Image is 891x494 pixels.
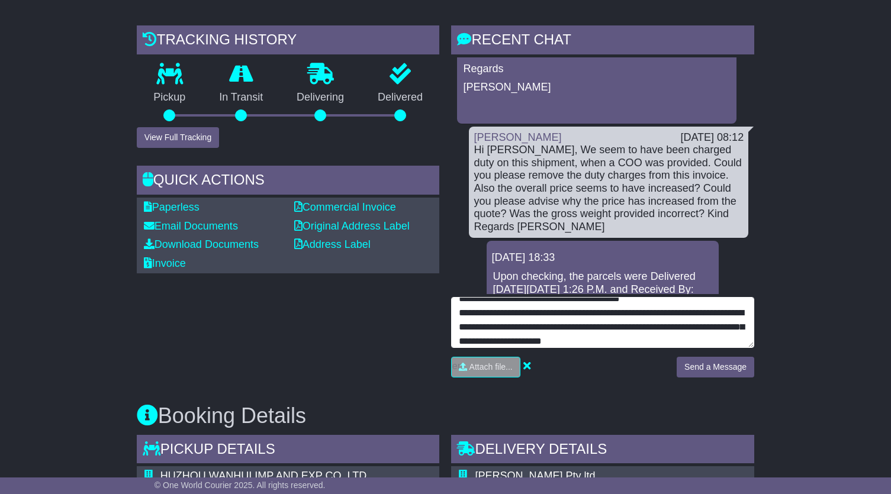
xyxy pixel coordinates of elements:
a: Invoice [144,257,186,269]
a: Original Address Label [294,220,410,232]
div: Delivery Details [451,435,754,467]
p: Delivered [361,91,440,104]
p: Regards [463,63,731,76]
a: Download Documents [144,238,259,250]
button: View Full Tracking [137,127,219,148]
a: Address Label [294,238,371,250]
div: Hi [PERSON_NAME], We seem to have been charged duty on this shipment, when a COO was provided. Co... [474,144,744,233]
div: [DATE] 08:12 [680,131,744,144]
div: Quick Actions [137,166,440,198]
a: Paperless [144,201,200,213]
div: Tracking history [137,25,440,57]
p: Pickup [137,91,202,104]
h3: Booking Details [137,404,754,428]
button: Send a Message [677,357,754,377]
p: In Transit [202,91,280,104]
span: © One World Courier 2025. All rights reserved. [155,480,326,490]
span: HUZHOU WANHUI IMP AND EXP CO. LTD [160,470,366,482]
p: [PERSON_NAME] [463,81,731,94]
div: Pickup Details [137,435,440,467]
p: Upon checking, the parcels were Delivered [DATE][DATE] 1:26 P.M. and Received By: [PERSON_NAME]. [493,270,713,309]
a: [PERSON_NAME] [474,131,561,143]
div: [DATE] 18:33 [491,251,714,264]
div: RECENT CHAT [451,25,754,57]
span: [PERSON_NAME] Pty ltd [475,470,595,482]
p: Delivering [280,91,361,104]
a: Email Documents [144,220,238,232]
a: Commercial Invoice [294,201,396,213]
